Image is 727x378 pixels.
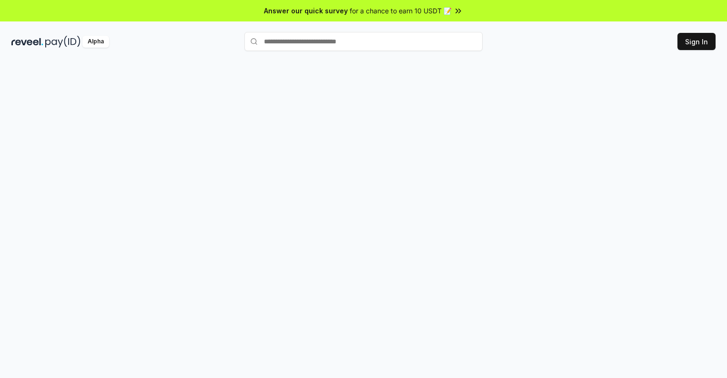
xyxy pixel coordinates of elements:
[11,36,43,48] img: reveel_dark
[350,6,452,16] span: for a chance to earn 10 USDT 📝
[45,36,81,48] img: pay_id
[82,36,109,48] div: Alpha
[677,33,716,50] button: Sign In
[264,6,348,16] span: Answer our quick survey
